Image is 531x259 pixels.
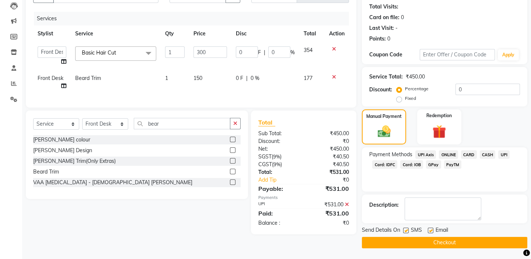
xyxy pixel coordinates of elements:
[304,209,354,218] div: ₹531.00
[304,219,354,227] div: ₹0
[258,49,261,56] span: F
[33,168,59,176] div: Beard Trim
[415,150,436,159] span: UPI Axis
[369,3,398,11] div: Total Visits:
[304,184,354,193] div: ₹531.00
[439,150,458,159] span: ONLINE
[498,150,510,159] span: UPI
[369,14,399,21] div: Card on file:
[253,184,304,193] div: Payable:
[444,160,462,169] span: PayTM
[253,176,312,184] a: Add Tip
[33,25,71,42] th: Stylist
[273,154,280,160] span: 9%
[304,137,354,145] div: ₹0
[428,123,450,140] img: _gift.svg
[253,137,304,145] div: Discount:
[411,226,422,235] span: SMS
[33,179,192,186] div: VAA [MEDICAL_DATA] - [DEMOGRAPHIC_DATA] [PERSON_NAME]
[253,161,304,168] div: ( )
[165,75,168,81] span: 1
[75,75,101,81] span: Beard Trim
[405,85,429,92] label: Percentage
[253,145,304,153] div: Net:
[426,112,452,119] label: Redemption
[406,73,425,81] div: ₹450.00
[304,201,354,209] div: ₹531.00
[189,25,231,42] th: Price
[436,226,448,235] span: Email
[82,49,116,56] span: Basic Hair Cut
[304,130,354,137] div: ₹450.00
[273,161,280,167] span: 9%
[236,74,243,82] span: 0 F
[395,24,398,32] div: -
[401,14,404,21] div: 0
[258,195,349,201] div: Payments
[264,49,265,56] span: |
[372,160,397,169] span: Card: IDFC
[253,153,304,161] div: ( )
[369,24,394,32] div: Last Visit:
[33,157,116,165] div: [PERSON_NAME] Trim(Only Extras)
[304,145,354,153] div: ₹450.00
[498,49,519,60] button: Apply
[258,153,272,160] span: SGST
[400,160,423,169] span: Card: IOB
[246,74,248,82] span: |
[420,49,495,60] input: Enter Offer / Coupon Code
[405,95,416,102] label: Fixed
[258,119,275,126] span: Total
[426,160,441,169] span: GPay
[33,136,90,144] div: [PERSON_NAME] colour
[387,35,390,43] div: 0
[369,51,419,59] div: Coupon Code
[374,124,395,139] img: _cash.svg
[461,150,477,159] span: CARD
[362,237,527,248] button: Checkout
[369,73,403,81] div: Service Total:
[71,25,161,42] th: Service
[299,25,325,42] th: Total
[312,176,354,184] div: ₹0
[193,75,202,81] span: 150
[38,75,63,81] span: Front Desk
[253,201,304,209] div: UPI
[253,209,304,218] div: Paid:
[253,168,304,176] div: Total:
[325,25,349,42] th: Action
[258,161,272,168] span: CGST
[34,12,354,25] div: Services
[251,74,259,82] span: 0 %
[304,153,354,161] div: ₹40.50
[369,86,392,94] div: Discount:
[304,47,312,53] span: 354
[161,25,189,42] th: Qty
[231,25,299,42] th: Disc
[253,130,304,137] div: Sub Total:
[304,75,312,81] span: 177
[366,113,402,120] label: Manual Payment
[369,151,412,158] span: Payment Methods
[369,201,399,209] div: Description:
[362,226,400,235] span: Send Details On
[134,118,230,129] input: Search or Scan
[290,49,295,56] span: %
[304,168,354,176] div: ₹531.00
[33,147,92,154] div: [PERSON_NAME] Design
[480,150,496,159] span: CASH
[369,35,386,43] div: Points:
[253,219,304,227] div: Balance :
[304,161,354,168] div: ₹40.50
[116,49,119,56] a: x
